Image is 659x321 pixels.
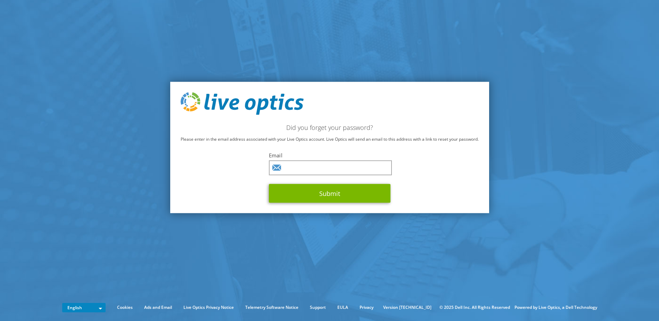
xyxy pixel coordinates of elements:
[514,304,597,311] li: Powered by Live Optics, a Dell Technology
[181,124,479,131] h2: Did you forget your password?
[112,304,138,311] a: Cookies
[269,184,390,203] button: Submit
[305,304,331,311] a: Support
[240,304,304,311] a: Telemetry Software Notice
[380,304,435,311] li: Version [TECHNICAL_ID]
[139,304,177,311] a: Ads and Email
[269,152,390,159] label: Email
[178,304,239,311] a: Live Optics Privacy Notice
[436,304,513,311] li: © 2025 Dell Inc. All Rights Reserved
[332,304,353,311] a: EULA
[181,92,304,115] img: live_optics_svg.svg
[181,135,479,143] p: Please enter in the email address associated with your Live Optics account. Live Optics will send...
[354,304,379,311] a: Privacy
